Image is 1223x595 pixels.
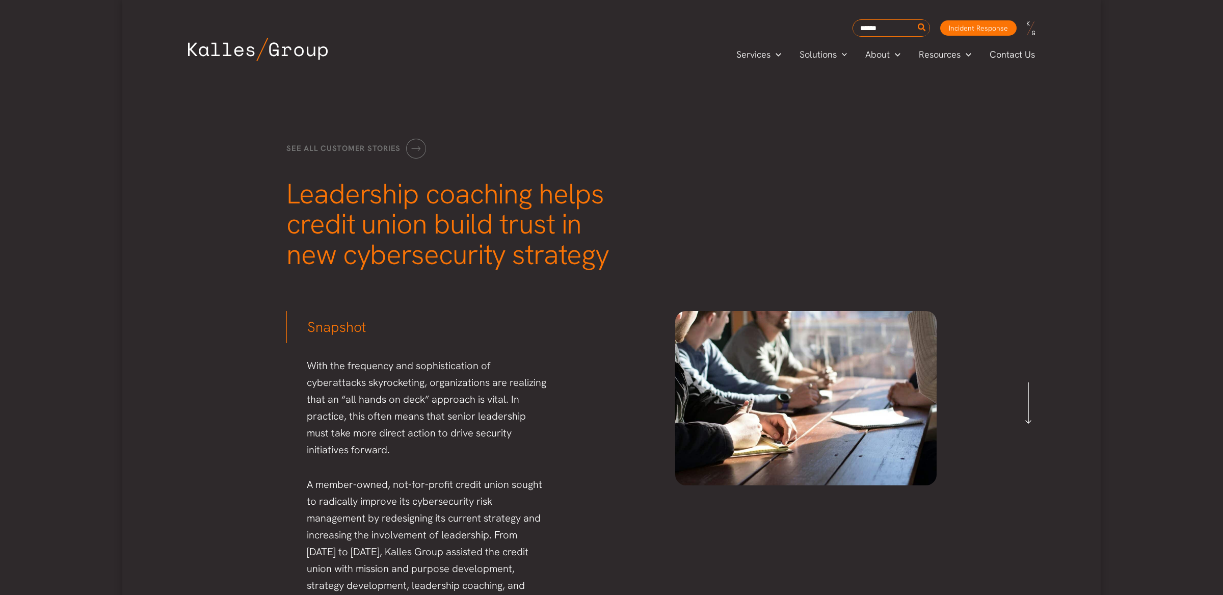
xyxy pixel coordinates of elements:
[770,47,781,62] span: Menu Toggle
[307,357,548,458] p: With the frequency and sophistication of cyberattacks skyrocketing, organizations are realizing t...
[188,38,328,61] img: Kalles Group
[675,311,937,485] img: Attribution - Dylan Gillis for Unsplash
[919,47,961,62] span: Resources
[890,47,900,62] span: Menu Toggle
[800,47,837,62] span: Solutions
[736,47,770,62] span: Services
[910,47,980,62] a: ResourcesMenu Toggle
[790,47,857,62] a: SolutionsMenu Toggle
[865,47,890,62] span: About
[286,311,548,337] h3: Snapshot
[961,47,971,62] span: Menu Toggle
[837,47,847,62] span: Menu Toggle
[856,47,910,62] a: AboutMenu Toggle
[286,175,608,273] span: Leadership coaching helps credit union build trust in new cybersecurity strategy
[286,139,426,159] a: See all customer stories
[980,47,1045,62] a: Contact Us
[727,46,1045,63] nav: Primary Site Navigation
[990,47,1035,62] span: Contact Us
[940,20,1017,36] a: Incident Response
[916,20,928,36] button: Search
[727,47,790,62] a: ServicesMenu Toggle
